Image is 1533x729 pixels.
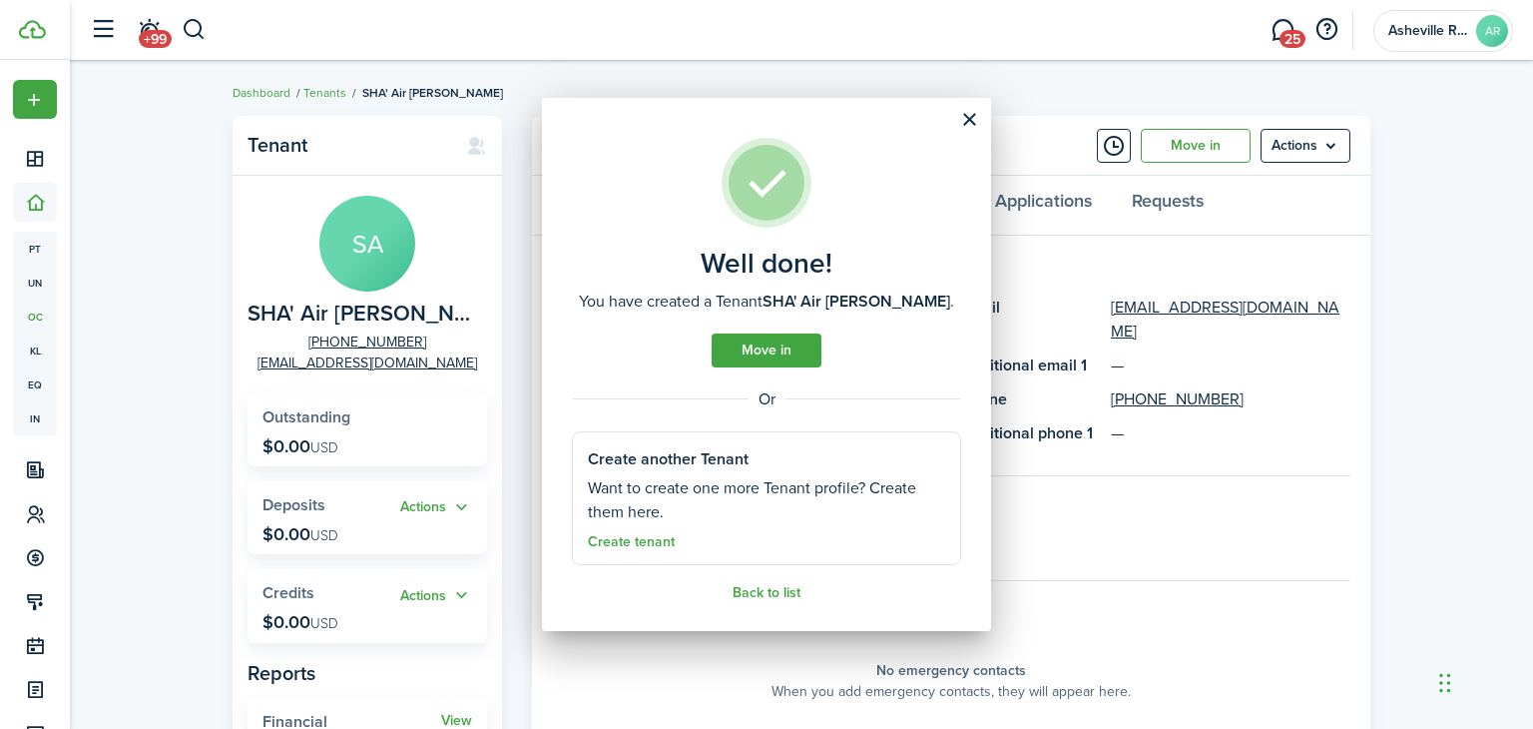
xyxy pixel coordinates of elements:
a: Create tenant [588,534,675,550]
iframe: Chat Widget [1433,633,1533,729]
well-done-title: Well done! [701,248,832,280]
a: Move in [712,334,821,367]
well-done-section-title: Create another Tenant [588,447,749,471]
a: Back to list [733,585,800,601]
button: Close modal [952,103,986,137]
well-done-description: You have created a Tenant . [579,290,954,314]
div: Drag [1439,653,1451,713]
well-done-section-description: Want to create one more Tenant profile? Create them here. [588,476,945,524]
b: SHA' Air [PERSON_NAME] [763,290,950,313]
well-done-separator: Or [572,387,961,411]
